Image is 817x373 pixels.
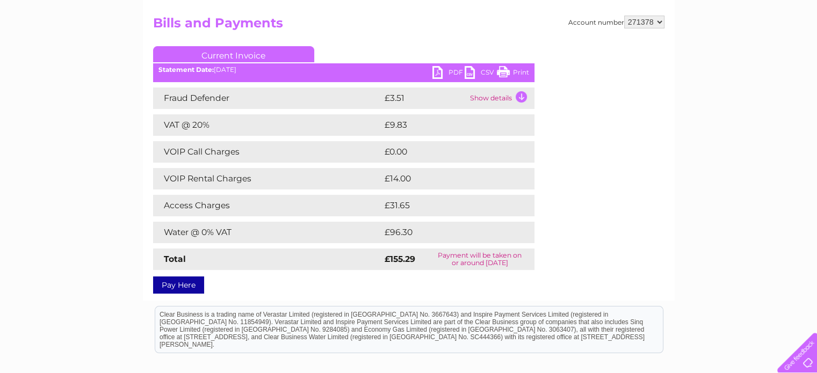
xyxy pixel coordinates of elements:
a: Blog [724,46,739,54]
td: VAT @ 20% [153,114,382,136]
img: logo.png [28,28,83,61]
a: Pay Here [153,276,204,294]
a: Telecoms [685,46,717,54]
td: Access Charges [153,195,382,216]
div: [DATE] [153,66,534,74]
a: PDF [432,66,465,82]
b: Statement Date: [158,65,214,74]
a: Energy [655,46,678,54]
td: £31.65 [382,195,512,216]
td: £14.00 [382,168,512,189]
div: Clear Business is a trading name of Verastar Limited (registered in [GEOGRAPHIC_DATA] No. 3667643... [155,6,663,52]
a: Print [497,66,529,82]
h2: Bills and Payments [153,16,664,36]
a: Current Invoice [153,46,314,62]
a: CSV [465,66,497,82]
td: Show details [467,87,534,109]
td: Fraud Defender [153,87,382,109]
strong: Total [164,254,186,264]
td: £3.51 [382,87,467,109]
td: £9.83 [382,114,510,136]
td: £0.00 [382,141,510,163]
a: Log out [782,46,807,54]
td: Water @ 0% VAT [153,222,382,243]
td: Payment will be taken on or around [DATE] [425,248,534,270]
strong: £155.29 [385,254,415,264]
a: Contact [746,46,772,54]
div: Account number [568,16,664,28]
td: VOIP Call Charges [153,141,382,163]
td: VOIP Rental Charges [153,168,382,189]
a: Water [628,46,648,54]
td: £96.30 [382,222,514,243]
a: 0333 014 3131 [614,5,689,19]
